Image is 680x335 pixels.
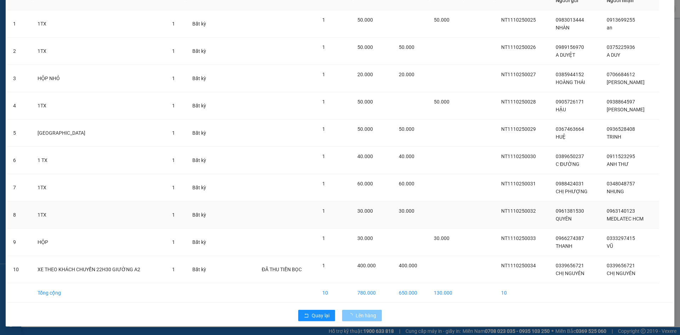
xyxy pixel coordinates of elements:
span: 0375225936 [607,44,635,50]
span: 0983013444 [556,17,584,23]
span: 1 [172,212,175,218]
span: NT1110250031 [501,181,536,186]
span: ĐÃ THU TIỀN BỌC [262,267,302,272]
span: 1 [172,157,175,163]
b: [PERSON_NAME] [9,46,40,79]
td: Bất kỳ [187,119,216,147]
span: 50.000 [399,44,414,50]
span: NHÀN [556,25,569,30]
button: Lên hàng [342,310,382,321]
b: BIÊN NHẬN GỬI HÀNG [46,10,68,56]
span: NT1110250027 [501,72,536,77]
span: CHỊ PHƯỢNG [556,189,588,194]
span: NT1110250032 [501,208,536,214]
span: 400.000 [399,263,417,268]
td: Bất kỳ [187,147,216,174]
span: 1 [172,76,175,81]
span: 60.000 [399,181,414,186]
span: 0963140123 [607,208,635,214]
span: 0911523295 [607,153,635,159]
span: 50.000 [399,126,414,132]
span: 1 [322,72,325,77]
span: 0905726171 [556,99,584,105]
span: 0961381530 [556,208,584,214]
span: 1 [322,153,325,159]
td: 7 [7,174,32,201]
span: 0966274387 [556,235,584,241]
span: 30.000 [357,235,373,241]
span: 40.000 [357,153,373,159]
span: 0367463664 [556,126,584,132]
span: 0339656721 [607,263,635,268]
img: logo.jpg [77,9,94,26]
span: NT1110250034 [501,263,536,268]
span: 0333297415 [607,235,635,241]
span: 0385944152 [556,72,584,77]
span: Lên hàng [356,312,376,319]
td: 2 [7,38,32,65]
td: Bất kỳ [187,65,216,92]
span: 0389650237 [556,153,584,159]
span: TRINH [607,134,621,140]
span: 0913699255 [607,17,635,23]
span: NT1110250026 [501,44,536,50]
span: 30.000 [399,208,414,214]
td: 3 [7,65,32,92]
td: XE THEO KHÁCH CHUYẾN 22H30 GIƯỜNG A2 [32,256,167,283]
td: 6 [7,147,32,174]
span: 40.000 [399,153,414,159]
span: 0706684612 [607,72,635,77]
td: 1TX [32,10,167,38]
td: 9 [7,229,32,256]
span: 1 [322,181,325,186]
td: 10 [317,283,351,303]
td: 650.000 [393,283,428,303]
span: 0348048757 [607,181,635,186]
span: NT1110250030 [501,153,536,159]
span: THANH [556,243,572,249]
span: 50.000 [357,99,373,105]
span: CHỊ NGUYÊN [607,270,635,276]
td: [GEOGRAPHIC_DATA] [32,119,167,147]
span: C ĐƯỜNG [556,161,579,167]
span: 50.000 [357,126,373,132]
span: A DUY [607,52,620,58]
span: QUYÊN [556,216,572,222]
td: HỘP [32,229,167,256]
span: 0938864597 [607,99,635,105]
span: NT1110250029 [501,126,536,132]
span: HOÀNG THÁI [556,79,585,85]
td: Bất kỳ [187,92,216,119]
b: [DOMAIN_NAME] [59,27,97,33]
span: 50.000 [434,17,449,23]
img: logo.jpg [9,9,44,44]
span: NT1110250033 [501,235,536,241]
span: 1 [322,126,325,132]
span: 1 [172,21,175,27]
td: 780.000 [352,283,393,303]
span: 50.000 [434,99,449,105]
span: 1 [322,17,325,23]
span: 30.000 [434,235,449,241]
td: 5 [7,119,32,147]
span: 1 [172,185,175,190]
span: CHỊ NGUYÊN [556,270,584,276]
span: HẬU [556,107,566,112]
span: Quay lại [312,312,329,319]
td: Bất kỳ [187,38,216,65]
span: 20.000 [357,72,373,77]
td: Bất kỳ [187,174,216,201]
span: HUỆ [556,134,566,140]
td: 8 [7,201,32,229]
span: 20.000 [399,72,414,77]
td: Bất kỳ [187,229,216,256]
span: 1 [322,99,325,105]
button: rollbackQuay lại [298,310,335,321]
span: 1 [322,235,325,241]
span: [PERSON_NAME] [607,79,645,85]
span: 30.000 [357,208,373,214]
span: 0989156970 [556,44,584,50]
td: HỘP NHỎ [32,65,167,92]
span: NHUNG [607,189,624,194]
span: loading [348,313,356,318]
